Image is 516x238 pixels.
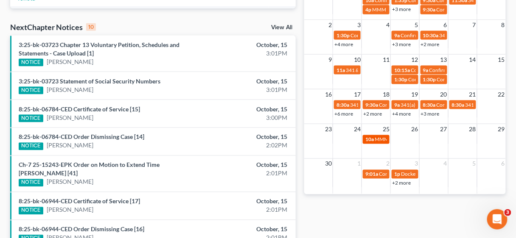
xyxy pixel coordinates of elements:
[423,67,429,73] span: 9a
[411,124,419,134] span: 26
[385,20,390,30] span: 4
[501,159,506,169] span: 6
[385,159,390,169] span: 2
[350,102,432,108] span: 341(a) meeting for [PERSON_NAME]
[145,6,185,22] td: Individual
[324,89,333,100] span: 16
[365,136,374,143] span: 10a
[324,124,333,134] span: 23
[19,207,43,215] div: NOTICE
[86,23,96,31] div: 10
[392,41,411,47] a: +3 more
[382,89,390,100] span: 18
[401,102,482,108] span: 341(a) meeting for [PERSON_NAME]
[203,77,287,86] div: October, 15
[203,141,287,150] div: 2:02PM
[497,124,506,134] span: 29
[269,6,335,22] td: [PHONE_NUMBER]
[423,6,436,13] span: 9:30a
[203,49,287,58] div: 3:01PM
[372,6,428,13] span: MMM Hermogene, Kellix
[497,89,506,100] span: 22
[472,159,477,169] span: 5
[414,159,419,169] span: 3
[19,179,43,187] div: NOTICE
[468,124,477,134] span: 28
[84,6,145,22] td: [PERSON_NAME]
[19,226,144,233] a: 8:25-bk-06944-CED Order Dismissing Case [16]
[487,209,508,230] iframe: Intercom live chat
[440,55,448,65] span: 13
[394,171,400,177] span: 1p
[19,77,160,85] a: 3:25-bk-03723 Statement of Social Security Numbers
[185,6,227,22] td: NYNB
[337,102,349,108] span: 8:30a
[47,178,94,186] a: [PERSON_NAME]
[382,124,390,134] span: 25
[19,161,160,177] a: Ch-7 25-15243-EPK Order on Motion to Extend Time [PERSON_NAME] [41]
[47,113,94,122] a: [PERSON_NAME]
[19,115,43,122] div: NOTICE
[10,22,96,32] div: NextChapter Notices
[346,67,445,73] span: 341 & Concilation Hearing [PERSON_NAME]
[363,111,382,117] a: +2 more
[468,55,477,65] span: 14
[408,76,505,83] span: Confirmation hearing for [PERSON_NAME]
[394,76,407,83] span: 1:30p
[203,105,287,113] div: October, 15
[421,111,440,117] a: +3 more
[203,197,287,206] div: October, 15
[423,32,439,39] span: 10:30a
[505,209,511,216] span: 3
[203,133,287,141] div: October, 15
[472,20,477,30] span: 7
[440,89,448,100] span: 20
[379,171,475,177] span: Confirmation hearing for [PERSON_NAME]
[421,41,440,47] a: +2 more
[19,59,43,66] div: NOTICE
[47,86,94,94] a: [PERSON_NAME]
[19,87,43,94] div: NOTICE
[365,171,378,177] span: 9:01a
[375,136,429,143] span: MMM [PERSON_NAME]
[203,161,287,169] div: October, 15
[501,20,506,30] span: 8
[423,102,436,108] span: 8:30a
[392,6,411,12] a: +3 more
[452,102,465,108] span: 8:30a
[497,55,506,65] span: 15
[328,20,333,30] span: 2
[203,86,287,94] div: 3:01PM
[47,206,94,214] a: [PERSON_NAME]
[203,41,287,49] div: October, 15
[379,102,475,108] span: Confirmation hearing for [PERSON_NAME]
[19,143,43,150] div: NOTICE
[423,76,436,83] span: 1:30p
[203,113,287,122] div: 3:00PM
[203,225,287,234] div: October, 15
[443,20,448,30] span: 6
[337,67,345,73] span: 11a
[324,159,333,169] span: 30
[394,67,410,73] span: 10:15a
[328,55,333,65] span: 9
[401,32,497,39] span: Confirmation hearing for [PERSON_NAME]
[356,159,362,169] span: 1
[440,124,448,134] span: 27
[271,25,292,30] a: View All
[19,41,179,57] a: 3:25-bk-03723 Chapter 13 Voluntary Petition, Schedules and Statements - Case Upload [1]
[382,55,390,65] span: 11
[353,55,362,65] span: 10
[353,89,362,100] span: 17
[19,105,140,113] a: 8:25-bk-06784-CED Certificate of Service [15]
[411,89,419,100] span: 19
[203,169,287,178] div: 2:01PM
[414,20,419,30] span: 5
[203,206,287,214] div: 2:01PM
[443,159,448,169] span: 4
[227,6,269,22] td: 13
[394,32,400,39] span: 9a
[351,32,447,39] span: Confirmation hearing for [PERSON_NAME]
[19,133,144,141] a: 8:25-bk-06784-CED Order Dismissing Case [14]
[334,111,353,117] a: +6 more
